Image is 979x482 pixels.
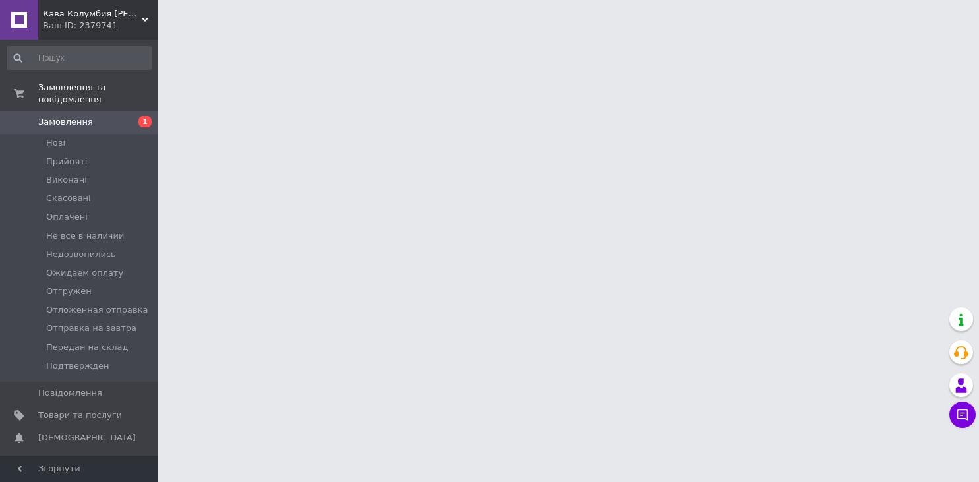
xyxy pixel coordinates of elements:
[46,342,128,353] span: Передан на склад
[46,230,124,242] span: Не все в наличии
[46,360,109,372] span: Подтвержден
[46,193,91,204] span: Скасовані
[38,409,122,421] span: Товари та послуги
[43,20,158,32] div: Ваш ID: 2379741
[949,402,976,428] button: Чат з покупцем
[46,322,136,334] span: Отправка на завтра
[38,116,93,128] span: Замовлення
[46,304,148,316] span: Отложенная отправка
[46,137,65,149] span: Нові
[46,286,92,297] span: Отгружен
[46,156,87,167] span: Прийняті
[46,249,116,260] span: Недозвонились
[7,46,152,70] input: Пошук
[38,82,158,105] span: Замовлення та повідомлення
[43,8,142,20] span: Кава Колумбия Дон Альварез
[38,387,102,399] span: Повідомлення
[46,267,123,279] span: Ожидаем оплату
[38,432,136,444] span: [DEMOGRAPHIC_DATA]
[38,455,122,479] span: Показники роботи компанії
[138,116,152,127] span: 1
[46,211,88,223] span: Оплачені
[46,174,87,186] span: Виконані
